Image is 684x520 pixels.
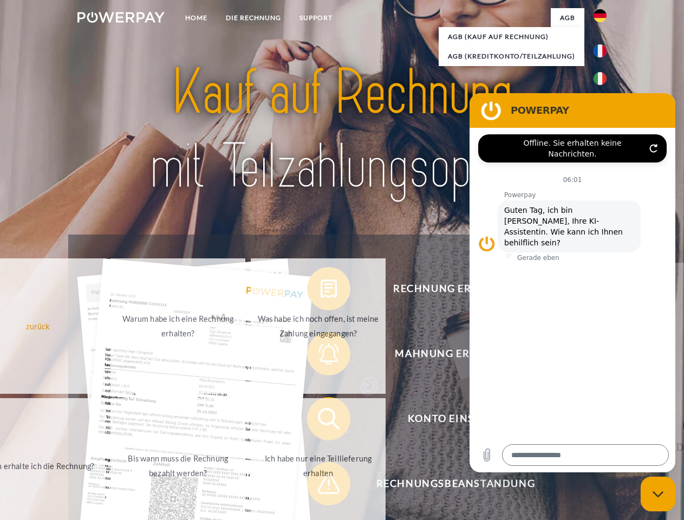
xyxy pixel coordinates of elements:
a: SUPPORT [290,8,342,28]
button: Konto einsehen [307,397,589,440]
a: AGB (Kauf auf Rechnung) [439,27,584,47]
img: it [594,72,607,85]
img: fr [594,44,607,57]
img: logo-powerpay-white.svg [77,12,165,23]
img: title-powerpay_de.svg [103,52,581,207]
a: AGB (Kreditkonto/Teilzahlung) [439,47,584,66]
iframe: Messaging-Fenster [470,93,675,472]
span: Konto einsehen [323,397,588,440]
div: Was habe ich noch offen, ist meine Zahlung eingegangen? [257,311,379,341]
div: Ich habe nur eine Teillieferung erhalten [257,451,379,480]
iframe: Schaltfläche zum Öffnen des Messaging-Fensters; Konversation läuft [641,477,675,511]
span: Mahnung erhalten? [323,332,588,375]
button: Mahnung erhalten? [307,332,589,375]
div: Bis wann muss die Rechnung bezahlt werden? [117,451,239,480]
a: DIE RECHNUNG [217,8,290,28]
a: agb [551,8,584,28]
a: Was habe ich noch offen, ist meine Zahlung eingegangen? [251,258,386,394]
img: de [594,9,607,22]
a: Home [176,8,217,28]
button: Rechnung erhalten? [307,267,589,310]
span: Rechnungsbeanstandung [323,462,588,505]
button: Rechnungsbeanstandung [307,462,589,505]
div: Warum habe ich eine Rechnung erhalten? [117,311,239,341]
span: Rechnung erhalten? [323,267,588,310]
